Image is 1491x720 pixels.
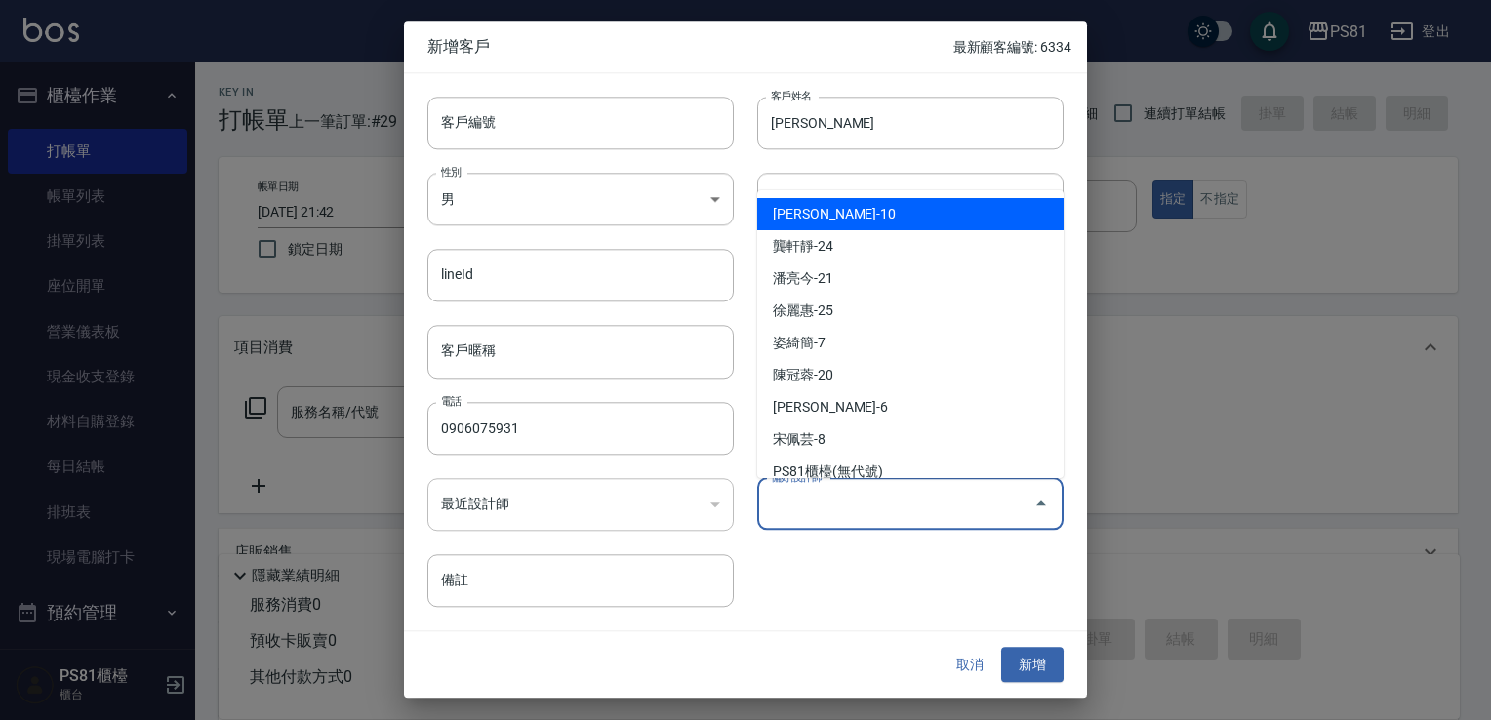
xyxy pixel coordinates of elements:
p: 最新顧客編號: 6334 [953,37,1071,58]
div: 男 [427,173,734,225]
button: 新增 [1001,647,1064,683]
li: PS81櫃檯(無代號) [757,456,1064,488]
li: 潘亮今-21 [757,262,1064,295]
li: 姿綺簡-7 [757,327,1064,359]
button: Close [1026,489,1057,520]
li: 龔軒靜-24 [757,230,1064,262]
label: 電話 [441,393,462,408]
li: 陳冠蓉-20 [757,359,1064,391]
span: 新增客戶 [427,37,953,57]
label: 偏好設計師 [771,469,822,484]
li: 徐麗惠-25 [757,295,1064,327]
li: [PERSON_NAME]-6 [757,391,1064,423]
li: 宋佩芸-8 [757,423,1064,456]
label: 客戶姓名 [771,88,812,102]
button: 取消 [939,647,1001,683]
li: [PERSON_NAME]-10 [757,198,1064,230]
label: 性別 [441,164,462,179]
